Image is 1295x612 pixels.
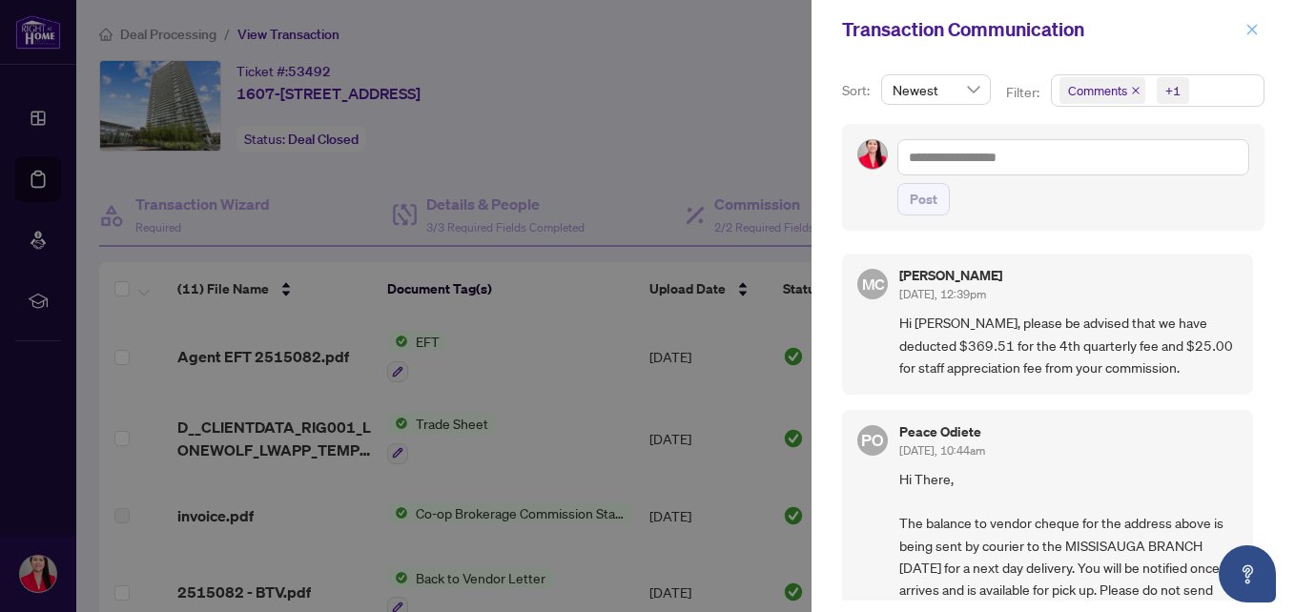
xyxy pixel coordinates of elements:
[899,269,1002,282] h5: [PERSON_NAME]
[842,80,874,101] p: Sort:
[899,312,1238,378] span: Hi [PERSON_NAME], please be advised that we have deducted $369.51 for the 4th quarterly fee and $...
[1006,82,1042,103] p: Filter:
[1068,81,1127,100] span: Comments
[861,427,883,453] span: PO
[897,183,950,215] button: Post
[1219,545,1276,602] button: Open asap
[1165,81,1181,100] div: +1
[1059,77,1145,104] span: Comments
[899,425,985,439] h5: Peace Odiete
[1131,86,1141,95] span: close
[893,75,979,104] span: Newest
[842,15,1240,44] div: Transaction Communication
[899,443,985,458] span: [DATE], 10:44am
[1245,23,1259,36] span: close
[861,273,884,296] span: MC
[899,287,986,301] span: [DATE], 12:39pm
[858,140,887,169] img: Profile Icon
